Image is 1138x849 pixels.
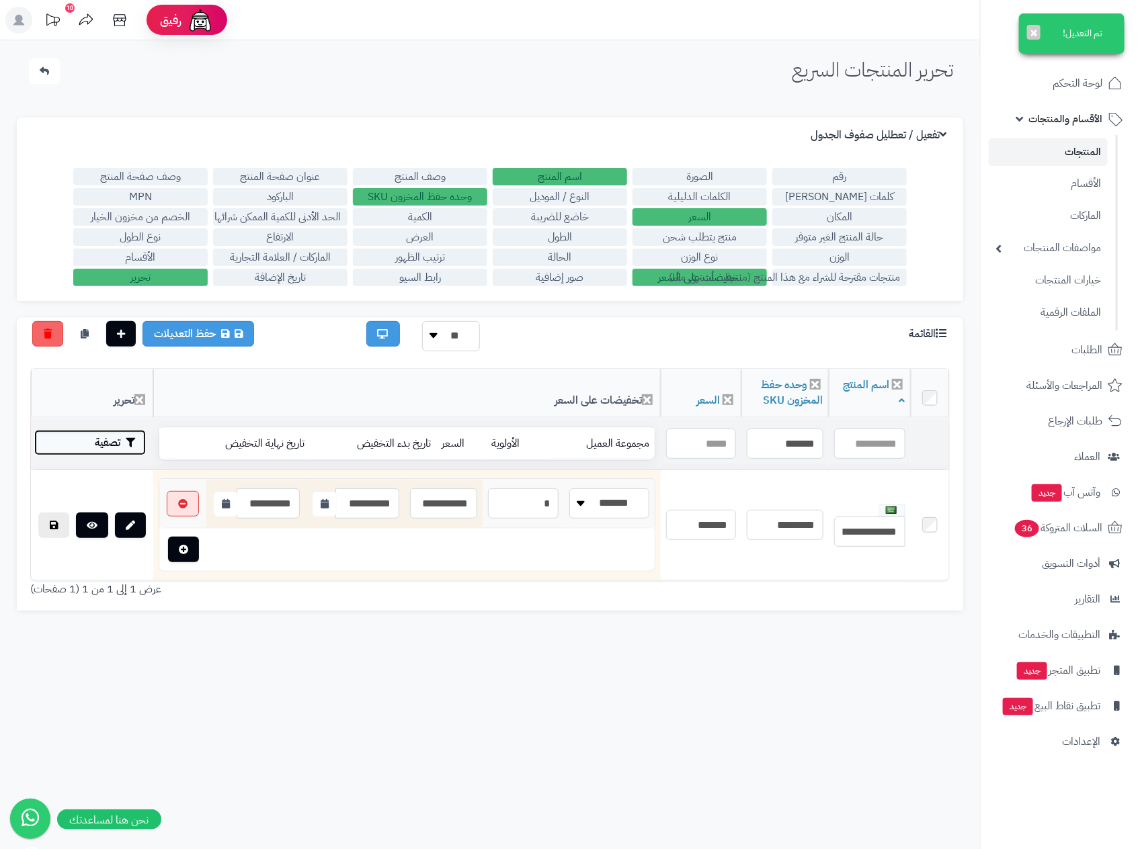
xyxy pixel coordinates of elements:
[353,188,487,206] label: وحده حفظ المخزون SKU
[153,369,661,418] th: تخفيضات على السعر
[772,208,907,226] label: المكان
[989,169,1108,198] a: الأقسام
[213,208,348,226] label: الحد الأدنى للكمية الممكن شرائها
[213,228,348,246] label: الارتفاع
[633,208,767,226] label: السعر
[989,690,1130,722] a: تطبيق نقاط البيعجديد
[633,228,767,246] label: منتج يتطلب شحن
[886,506,897,514] img: العربية
[1062,732,1100,751] span: الإعدادات
[1018,625,1100,644] span: التطبيقات والخدمات
[989,512,1130,544] a: السلات المتروكة36
[493,188,627,206] label: النوع / الموديل
[772,228,907,246] label: حالة المنتج الغير متوفر
[1074,447,1100,466] span: العملاء
[1028,109,1102,128] span: الأقسام والمنتجات
[1030,483,1100,502] span: وآتس آب
[493,228,627,246] label: الطول
[772,269,907,286] label: منتجات مقترحة للشراء مع هذا المنتج (منتجات تُشترى معًا)
[31,369,153,418] th: تحرير
[843,377,905,408] a: اسم المنتج
[989,67,1130,99] a: لوحة التحكم
[989,725,1130,758] a: الإعدادات
[1032,484,1062,502] span: جديد
[772,249,907,266] label: الوزن
[73,188,208,206] label: MPN
[493,249,627,266] label: الحالة
[493,168,627,185] label: اسم المنتج
[20,582,490,597] div: عرض 1 إلى 1 من 1 (1 صفحات)
[73,168,208,185] label: وصف صفحة المنتج
[1048,412,1102,431] span: طلبات الإرجاع
[1027,25,1041,40] button: ×
[633,188,767,206] label: الكلمات الدليلية
[989,405,1130,437] a: طلبات الإرجاع
[353,228,487,246] label: العرض
[989,441,1130,473] a: العملاء
[65,3,75,13] div: 10
[1042,554,1100,573] span: أدوات التسويق
[1014,519,1102,537] span: السلات المتروكة
[1075,590,1100,609] span: التقارير
[143,321,254,347] a: حفظ التعديلات
[73,228,208,246] label: نوع الطول
[696,392,720,408] a: السعر
[1003,698,1033,715] span: جديد
[633,249,767,266] label: نوع الوزن
[811,129,950,142] h3: تفعيل / تعطليل صفوف الجدول
[989,202,1108,230] a: الماركات
[909,328,950,341] h3: القائمة
[1002,697,1100,715] span: تطبيق نقاط البيع
[544,428,655,460] td: مجموعة العميل
[989,547,1130,580] a: أدوات التسويق
[989,266,1108,295] a: خيارات المنتجات
[1053,74,1102,93] span: لوحة التحكم
[160,12,181,28] span: رفيق
[989,476,1130,508] a: وآتس آبجديد
[792,58,953,81] h1: تحرير المنتجات السريع
[989,234,1108,263] a: مواصفات المنتجات
[633,269,767,286] label: تخفيضات على السعر
[633,168,767,185] label: الصورة
[989,583,1130,615] a: التقارير
[989,369,1130,402] a: المراجعات والأسئلة
[1019,13,1125,54] div: تم التعديل!
[1015,520,1039,537] span: 36
[353,269,487,286] label: رابط السيو
[353,168,487,185] label: وصف المنتج
[353,249,487,266] label: ترتيب الظهور
[989,654,1130,686] a: تطبيق المتجرجديد
[213,269,348,286] label: تاريخ الإضافة
[493,208,627,226] label: خاضع للضريبة
[493,269,627,286] label: صور إضافية
[1016,661,1100,680] span: تطبيق المتجر
[989,334,1130,366] a: الطلبات
[73,249,208,266] label: الأقسام
[73,208,208,226] label: الخصم من مخزون الخيار
[310,428,436,460] td: تاريخ بدء التخفيض
[486,428,544,460] td: الأولوية
[36,7,69,37] a: تحديثات المنصة
[213,168,348,185] label: عنوان صفحة المنتج
[1026,376,1102,395] span: المراجعات والأسئلة
[989,619,1130,651] a: التطبيقات والخدمات
[989,298,1108,327] a: الملفات الرقمية
[989,138,1108,166] a: المنتجات
[353,208,487,226] label: الكمية
[761,377,823,408] a: وحده حفظ المخزون SKU
[213,188,348,206] label: الباركود
[175,428,310,460] td: تاريخ نهاية التخفيض
[1017,662,1047,680] span: جديد
[772,188,907,206] label: كلمات [PERSON_NAME]
[213,249,348,266] label: الماركات / العلامة التجارية
[187,7,214,34] img: ai-face.png
[436,428,487,460] td: السعر
[772,168,907,185] label: رقم
[34,430,146,455] button: تصفية
[1071,341,1102,359] span: الطلبات
[73,269,208,286] label: تحرير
